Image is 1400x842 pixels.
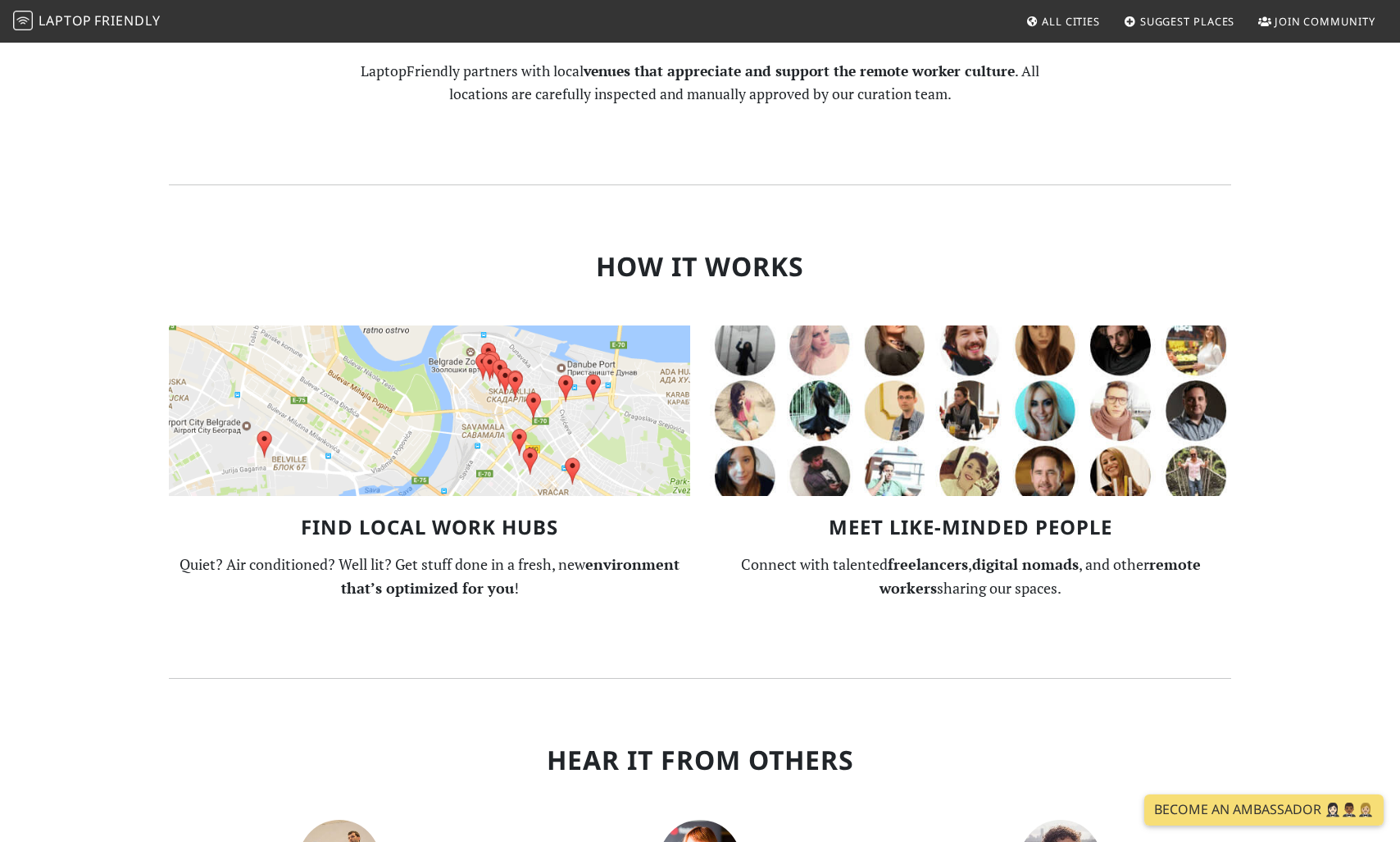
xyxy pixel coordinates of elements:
a: Join Community [1252,7,1382,36]
strong: remote workers [880,554,1201,598]
img: Map of Work-Friendly Locations [169,325,690,496]
p: Quiet? Air conditioned? Well lit? Get stuff done in a fresh, new ! [169,553,690,600]
strong: digital nomads [972,554,1079,574]
span: All Cities [1042,14,1100,29]
h3: Find Local Work Hubs [169,516,690,539]
span: Suggest Places [1140,14,1235,29]
img: LaptopFriendly Community [710,325,1231,496]
strong: venues that appreciate and support the remote worker culture [584,61,1015,80]
p: Connect with talented , , and other sharing our spaces. [710,553,1231,600]
span: Friendly [94,11,160,30]
a: Suggest Places [1117,7,1242,36]
a: LaptopFriendly LaptopFriendly [13,7,161,36]
h2: How it Works [169,251,1231,282]
p: LaptopFriendly partners with local . All locations are carefully inspected and manually approved ... [349,60,1051,106]
img: LaptopFriendly [13,11,33,30]
h3: Meet Like-Minded People [710,516,1231,539]
span: Join Community [1275,14,1375,29]
span: Laptop [39,11,92,30]
a: All Cities [1019,7,1107,36]
strong: freelancers [888,554,968,574]
strong: environment that’s optimized for you [341,554,680,598]
h2: Hear It From Others [169,744,1231,776]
